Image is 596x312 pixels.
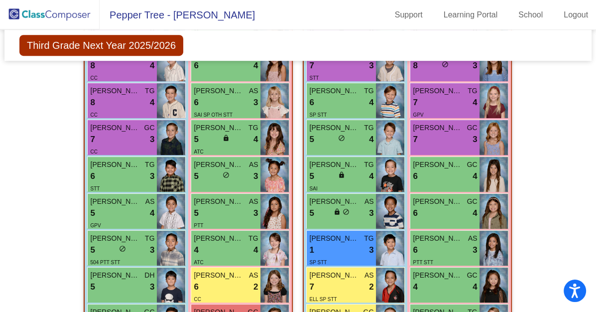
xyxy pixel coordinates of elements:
[194,223,203,228] span: PTT
[150,59,154,72] span: 4
[364,270,374,281] span: AS
[253,59,258,72] span: 4
[413,196,463,207] span: [PERSON_NAME]
[90,86,140,96] span: [PERSON_NAME]
[413,123,463,133] span: [PERSON_NAME]
[194,59,198,72] span: 6
[90,233,140,244] span: [PERSON_NAME]
[144,123,154,133] span: GC
[150,96,154,109] span: 4
[473,96,477,109] span: 4
[253,170,258,183] span: 3
[194,260,203,265] span: ATC
[309,233,359,244] span: [PERSON_NAME]
[150,170,154,183] span: 3
[309,59,314,72] span: 7
[556,7,596,23] a: Logout
[309,75,319,81] span: STT
[223,135,230,142] span: lock
[413,207,417,220] span: 6
[253,207,258,220] span: 3
[194,86,243,96] span: [PERSON_NAME]
[364,233,373,244] span: TG
[90,149,97,155] span: CC
[194,159,243,170] span: [PERSON_NAME]
[253,244,258,257] span: 4
[194,133,198,146] span: 5
[90,196,140,207] span: [PERSON_NAME]
[309,186,317,191] span: SAI
[309,244,314,257] span: 1
[467,159,477,170] span: GC
[413,159,463,170] span: [PERSON_NAME]
[343,208,350,215] span: do_not_disturb_alt
[253,96,258,109] span: 3
[253,281,258,294] span: 2
[194,270,243,281] span: [PERSON_NAME]
[369,281,373,294] span: 2
[150,244,154,257] span: 3
[90,207,95,220] span: 5
[150,281,154,294] span: 3
[309,260,327,265] span: SP STT
[413,233,463,244] span: [PERSON_NAME]
[473,59,477,72] span: 3
[369,59,373,72] span: 3
[334,208,341,215] span: lock
[309,207,314,220] span: 5
[473,170,477,183] span: 4
[364,159,373,170] span: TG
[194,170,198,183] span: 5
[100,7,255,23] span: Pepper Tree - [PERSON_NAME]
[467,123,477,133] span: GC
[309,96,314,109] span: 6
[90,112,97,118] span: CC
[413,59,417,72] span: 8
[338,171,345,178] span: lock
[364,123,373,133] span: TG
[194,281,198,294] span: 6
[19,35,183,56] span: Third Grade Next Year 2025/2026
[309,112,327,118] span: SP STT
[150,133,154,146] span: 3
[90,270,140,281] span: [PERSON_NAME]
[309,86,359,96] span: [PERSON_NAME] [PERSON_NAME]
[413,281,417,294] span: 4
[364,86,373,96] span: TG
[413,270,463,281] span: [PERSON_NAME]
[249,196,258,207] span: AS
[194,123,243,133] span: [PERSON_NAME]
[194,297,201,302] span: CC
[249,86,258,96] span: AS
[90,244,95,257] span: 5
[413,260,433,265] span: PTT STT
[223,171,230,178] span: do_not_disturb_alt
[468,233,477,244] span: AS
[413,244,417,257] span: 6
[248,233,258,244] span: TG
[369,133,373,146] span: 4
[253,133,258,146] span: 4
[413,86,463,96] span: [PERSON_NAME]
[467,196,477,207] span: GC
[90,123,140,133] span: [PERSON_NAME][MEDICAL_DATA]
[144,270,154,281] span: DH
[194,244,198,257] span: 4
[90,59,95,72] span: 8
[369,96,373,109] span: 4
[436,7,506,23] a: Learning Portal
[473,133,477,146] span: 3
[473,281,477,294] span: 4
[145,233,154,244] span: TG
[119,245,126,252] span: do_not_disturb_alt
[364,196,374,207] span: AS
[194,196,243,207] span: [PERSON_NAME]
[510,7,551,23] a: School
[413,112,423,118] span: GPV
[249,159,258,170] span: AS
[145,86,154,96] span: TG
[387,7,431,23] a: Support
[369,170,373,183] span: 4
[309,170,314,183] span: 5
[369,244,373,257] span: 3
